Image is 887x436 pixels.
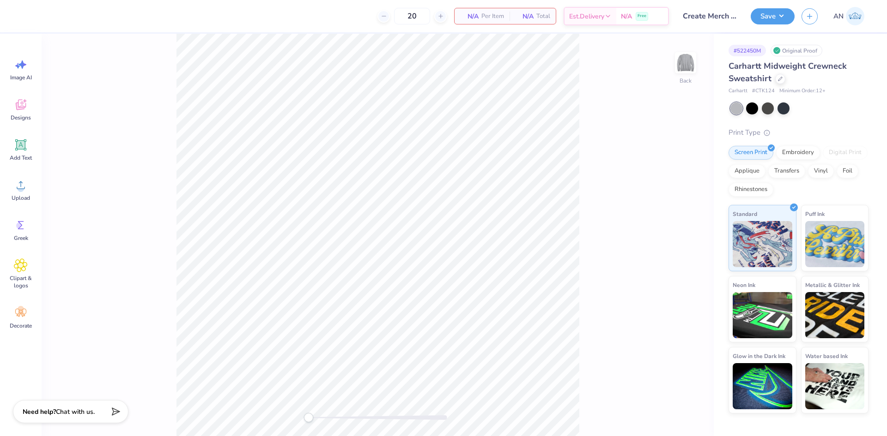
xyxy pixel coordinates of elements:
[56,407,95,416] span: Chat with us.
[751,8,795,24] button: Save
[733,363,792,409] img: Glow in the Dark Ink
[805,363,865,409] img: Water based Ink
[768,164,805,178] div: Transfers
[729,127,869,138] div: Print Type
[771,45,822,56] div: Original Proof
[805,209,825,219] span: Puff Ink
[515,12,534,21] span: N/A
[776,146,820,160] div: Embroidery
[676,54,695,72] img: Back
[10,74,32,81] span: Image AI
[14,234,28,242] span: Greek
[569,12,604,21] span: Est. Delivery
[805,351,848,361] span: Water based Ink
[733,351,785,361] span: Glow in the Dark Ink
[638,13,646,19] span: Free
[733,292,792,338] img: Neon Ink
[11,114,31,121] span: Designs
[394,8,430,24] input: – –
[837,164,858,178] div: Foil
[829,7,869,25] a: AN
[680,77,692,85] div: Back
[621,12,632,21] span: N/A
[779,87,826,95] span: Minimum Order: 12 +
[733,221,792,267] img: Standard
[676,7,744,25] input: Untitled Design
[733,209,757,219] span: Standard
[10,322,32,329] span: Decorate
[805,221,865,267] img: Puff Ink
[729,87,747,95] span: Carhartt
[823,146,868,160] div: Digital Print
[729,164,765,178] div: Applique
[833,11,844,22] span: AN
[536,12,550,21] span: Total
[729,60,847,84] span: Carhartt Midweight Crewneck Sweatshirt
[10,154,32,161] span: Add Text
[808,164,834,178] div: Vinyl
[6,275,36,289] span: Clipart & logos
[729,45,766,56] div: # 522450M
[729,183,773,197] div: Rhinestones
[481,12,504,21] span: Per Item
[304,413,313,422] div: Accessibility label
[733,280,755,290] span: Neon Ink
[846,7,864,25] img: Arlo Noche
[460,12,479,21] span: N/A
[12,194,30,202] span: Upload
[752,87,775,95] span: # CTK124
[729,146,773,160] div: Screen Print
[805,292,865,338] img: Metallic & Glitter Ink
[805,280,860,290] span: Metallic & Glitter Ink
[23,407,56,416] strong: Need help?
